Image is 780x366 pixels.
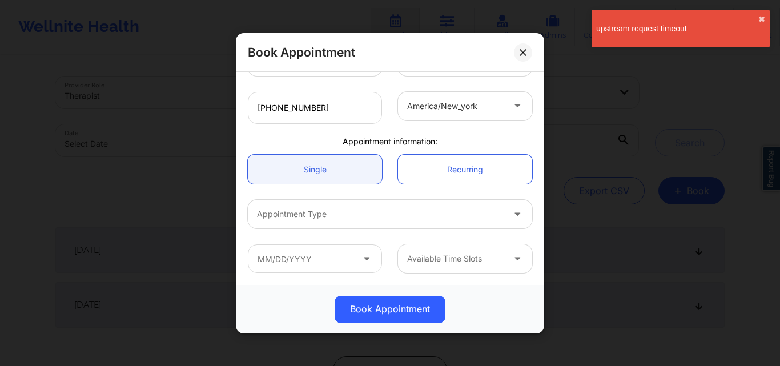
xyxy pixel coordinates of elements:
[596,23,758,34] div: upstream request timeout
[335,295,445,323] button: Book Appointment
[248,91,382,123] input: Patient's Phone Number
[248,45,355,60] h2: Book Appointment
[758,15,765,24] button: close
[257,47,353,75] div: [GEOGRAPHIC_DATA]
[407,47,504,75] div: [US_STATE]
[240,135,540,147] div: Appointment information:
[248,155,382,184] a: Single
[407,91,504,120] div: america/new_york
[248,244,382,273] input: MM/DD/YYYY
[398,155,532,184] a: Recurring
